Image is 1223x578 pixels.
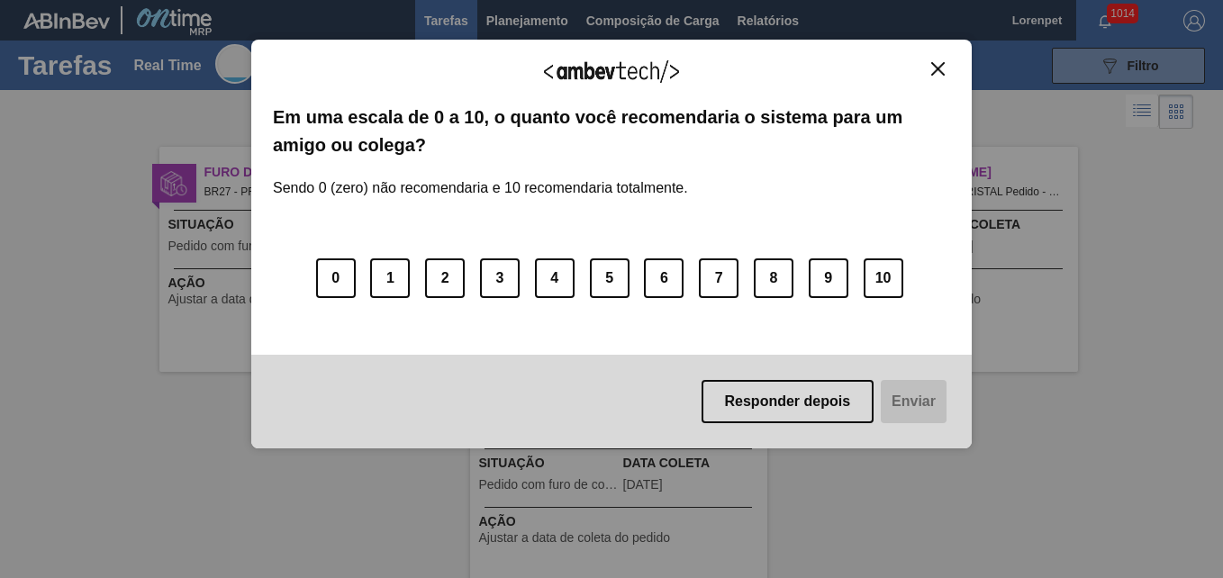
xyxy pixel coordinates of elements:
button: 9 [809,258,848,298]
button: 10 [864,258,903,298]
label: Em uma escala de 0 a 10, o quanto você recomendaria o sistema para um amigo ou colega? [273,104,950,158]
button: 7 [699,258,738,298]
img: Close [931,62,945,76]
button: Responder depois [702,380,874,423]
button: 6 [644,258,684,298]
button: 8 [754,258,793,298]
button: 4 [535,258,575,298]
label: Sendo 0 (zero) não recomendaria e 10 recomendaria totalmente. [273,158,688,196]
button: 0 [316,258,356,298]
button: 3 [480,258,520,298]
button: 5 [590,258,630,298]
button: Close [926,61,950,77]
img: Logo Ambevtech [544,60,679,83]
button: 2 [425,258,465,298]
button: 1 [370,258,410,298]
